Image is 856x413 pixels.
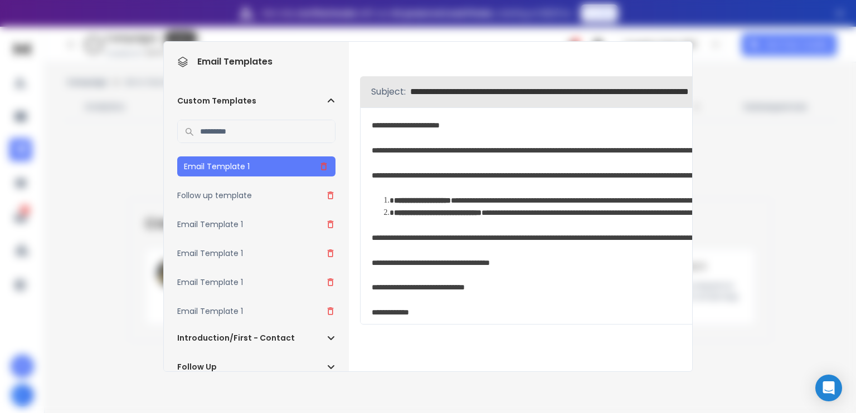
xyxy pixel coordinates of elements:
h3: Email Template 1 [177,277,243,288]
div: Open Intercom Messenger [815,375,842,401]
h1: Email Templates [177,55,273,68]
h2: Custom Templates [177,95,256,106]
h3: Email Template 1 [177,306,243,317]
button: Custom Templates [177,95,335,106]
button: Follow Up [177,361,335,372]
button: Introduction/First - Contact [177,332,335,343]
h3: Follow up template [177,190,252,201]
p: Subject: [371,85,406,99]
h3: Email Template 1 [184,161,250,172]
h3: Email Template 1 [177,248,243,259]
h3: Email Template 1 [177,219,243,230]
